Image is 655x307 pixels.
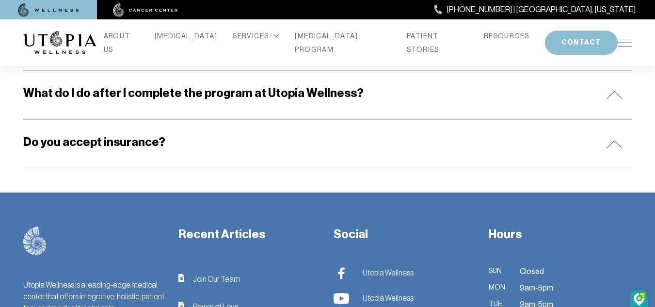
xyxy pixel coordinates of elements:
a: iconJoin Our Team [178,273,322,285]
img: icon [607,91,623,99]
a: [PHONE_NUMBER] | [GEOGRAPHIC_DATA], [US_STATE] [434,3,636,16]
a: [MEDICAL_DATA] PROGRAM [295,29,391,56]
a: [MEDICAL_DATA] [155,29,218,43]
h3: Recent Articles [178,226,322,242]
img: icon [178,274,184,282]
img: wellness [18,3,79,17]
span: Utopia Wellness [363,267,414,278]
span: Utopia Wellness [363,292,414,304]
a: PATIENT STORIES [407,29,468,56]
h5: What do I do after I complete the program at Utopia Wellness? [23,85,364,101]
span: [PHONE_NUMBER] | [GEOGRAPHIC_DATA], [US_STATE] [447,3,636,16]
a: Utopia Wellness Utopia Wellness [334,291,469,305]
h3: Hours [489,226,632,242]
img: DzVsEph+IJtmAAAAAElFTkSuQmCC [634,293,645,306]
img: logo [23,31,96,54]
span: Mon [489,282,508,294]
span: Sun [489,265,508,278]
span: 9am-5pm [520,282,553,294]
button: CONTACT [545,31,618,55]
a: RESOURCES [484,29,529,43]
span: Closed [520,265,544,278]
span: Join Our Team [193,273,240,285]
a: Utopia Wellness Utopia Wellness [334,265,469,279]
a: ABOUT US [104,29,139,56]
img: cancer center [113,3,178,17]
img: Utopia Wellness [334,292,349,305]
img: icon-hamburger [618,39,632,47]
div: SERVICES [233,29,279,43]
img: Utopia Wellness [334,267,349,279]
h5: Do you accept insurance? [23,134,165,150]
img: logo [23,226,47,256]
img: icon [607,140,623,148]
h3: Social [334,226,477,242]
